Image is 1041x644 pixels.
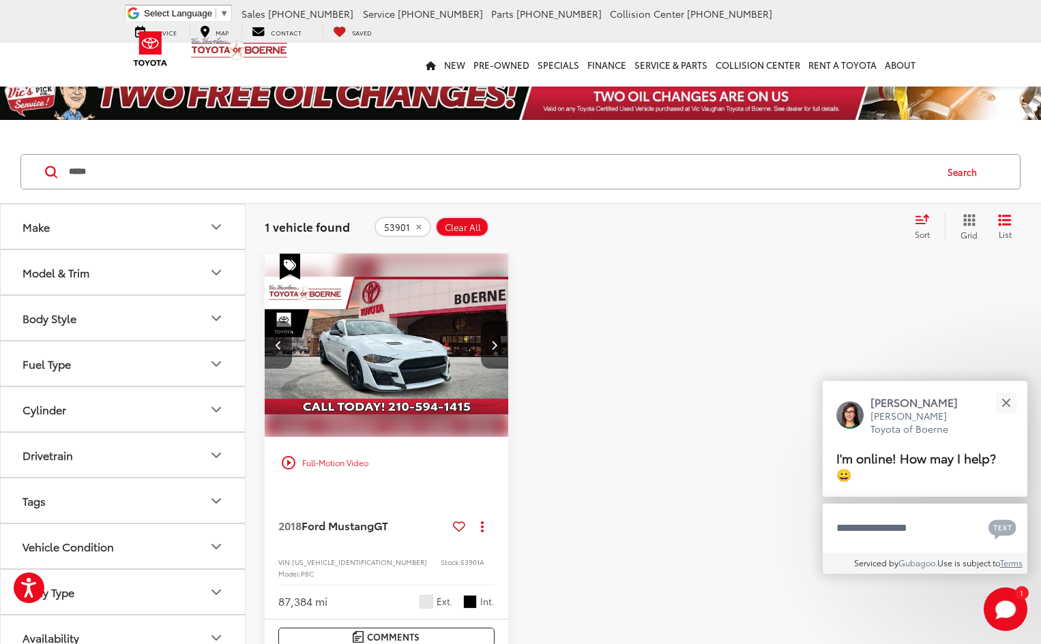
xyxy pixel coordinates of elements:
span: [PHONE_NUMBER] [268,7,353,20]
button: TagsTags [1,478,246,523]
span: 53901A [460,557,484,567]
button: Fuel TypeFuel Type [1,341,246,386]
span: Use is subject to [937,557,1000,568]
span: Special [280,254,300,279]
a: Rent a Toyota [804,43,881,87]
div: Model & Trim [208,264,224,281]
a: Contact [241,25,312,38]
a: Service [125,25,187,38]
span: VIN: [278,557,292,567]
p: [PERSON_NAME] Toyota of Boerne [870,410,971,436]
span: Ford Mustang [302,517,374,533]
div: Drivetrain [23,448,73,461]
button: Chat with SMS [984,512,1021,543]
span: Int. [480,595,495,608]
div: Body Style [208,310,224,326]
div: Cylinder [208,401,224,418]
button: DrivetrainDrivetrain [1,433,246,477]
span: Serviced by [854,557,898,568]
span: GT [374,517,388,533]
span: Ebony [463,595,477,609]
a: Finance [583,43,630,87]
svg: Start Chat [984,587,1027,631]
button: Model & TrimModel & Trim [1,250,246,294]
a: New [440,43,469,87]
button: Body StyleBody Style [1,296,246,340]
div: Tags [23,494,46,507]
span: Parts [491,7,514,20]
div: Tags [208,493,224,509]
div: Close[PERSON_NAME][PERSON_NAME] Toyota of BoerneI'm online! How may I help? 😀Type your messageCha... [823,381,1027,574]
img: Vic Vaughan Toyota of Boerne [190,37,288,61]
span: ▼ [220,8,229,18]
a: Terms [1000,557,1023,568]
div: Cylinder [23,403,66,416]
img: Comments [353,631,364,643]
a: Map [190,25,239,38]
span: [US_VEHICLE_IDENTIFICATION_NUMBER] [292,557,427,567]
span: Oxford White [420,595,433,609]
span: 1 vehicle found [265,218,350,234]
a: Service & Parts: Opens in a new tab [630,43,712,87]
span: Comments [367,630,420,643]
span: Saved [352,28,372,37]
span: [PHONE_NUMBER] [398,7,483,20]
p: [PERSON_NAME] [870,395,971,410]
div: Make [23,220,50,233]
button: Vehicle ConditionVehicle Condition [1,524,246,568]
button: Actions [471,514,495,538]
span: Service [363,7,395,20]
span: Stock: [441,557,460,567]
div: 2018 Ford Mustang GT 0 [264,254,510,436]
div: Body Style [23,311,76,324]
span: [PHONE_NUMBER] [687,7,772,20]
div: Drivetrain [208,447,224,463]
span: Grid [961,229,978,241]
div: Fuel Type [208,356,224,372]
a: My Saved Vehicles [323,25,382,38]
div: Body Type [208,584,224,600]
span: I'm online! How may I help? 😀 [836,448,996,483]
button: Toggle Chat Window [984,587,1027,631]
span: Sales [241,7,265,20]
span: Ext. [437,595,453,608]
a: Home [422,43,440,87]
span: ​ [216,8,216,18]
a: Collision Center [712,43,804,87]
span: 2018 [278,517,302,533]
div: Make [208,219,224,235]
a: Gubagoo. [898,557,937,568]
span: 53901 [384,222,410,233]
span: Sort [915,228,930,240]
span: P8C [301,568,314,579]
button: Grid View [945,213,988,241]
span: Model: [278,568,301,579]
div: Availability [23,631,79,644]
span: Select Language [144,8,212,18]
span: dropdown dots [481,521,484,532]
button: Previous image [265,321,292,369]
a: Select Language​ [144,8,229,18]
div: Model & Trim [23,266,89,279]
button: MakeMake [1,204,246,249]
div: Body Type [23,585,74,598]
button: CylinderCylinder [1,387,246,431]
button: List View [988,213,1022,241]
div: Vehicle Condition [208,538,224,555]
input: Search by Make, Model, or Keyword [68,155,935,188]
button: Clear All [435,217,489,237]
img: Toyota [125,27,176,71]
a: Specials [533,43,583,87]
div: Vehicle Condition [23,540,114,553]
button: Close [991,388,1021,417]
button: Search [935,155,997,189]
div: Fuel Type [23,357,71,370]
span: 1 [1020,589,1023,596]
img: 2018 Ford Mustang GT [264,254,510,438]
span: [PHONE_NUMBER] [516,7,602,20]
a: 2018Ford MustangGT [278,518,448,533]
div: 87,384 mi [278,594,327,609]
button: remove 53901 [375,217,431,237]
span: List [998,228,1012,240]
